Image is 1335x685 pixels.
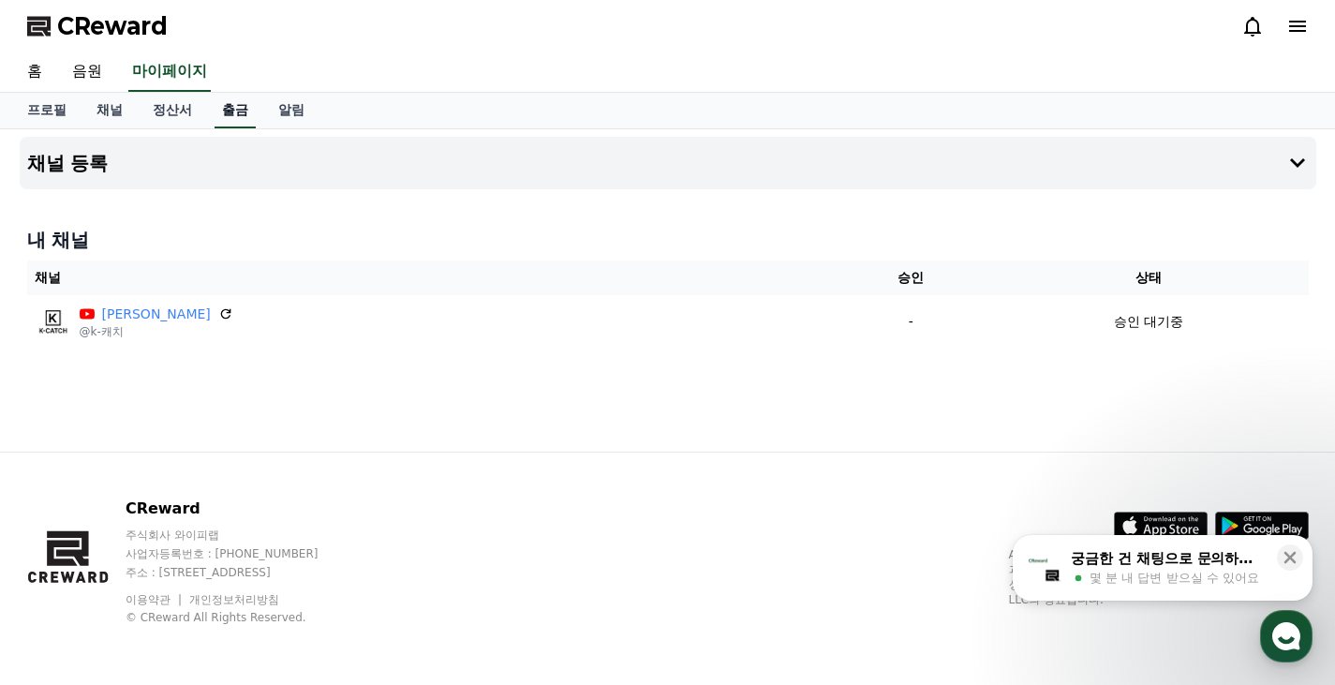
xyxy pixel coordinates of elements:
a: 알림 [263,93,319,128]
span: 설정 [289,558,312,573]
p: 승인 대기중 [1114,312,1183,332]
p: © CReward All Rights Reserved. [126,610,354,625]
a: 홈 [6,529,124,576]
a: 음원 [57,52,117,92]
a: 프로필 [12,93,82,128]
a: CReward [27,11,168,41]
a: 설정 [242,529,360,576]
p: @k-캐치 [80,324,233,339]
h4: 채널 등록 [27,153,109,173]
span: 대화 [171,558,194,573]
p: 주소 : [STREET_ADDRESS] [126,565,354,580]
a: 마이페이지 [128,52,211,92]
a: 대화 [124,529,242,576]
span: 홈 [59,558,70,573]
p: - [840,312,981,332]
p: 주식회사 와이피랩 [126,528,354,543]
a: [PERSON_NAME] [102,305,211,324]
p: App Store, iCloud, iCloud Drive 및 iTunes Store는 미국과 그 밖의 나라 및 지역에서 등록된 Apple Inc.의 서비스 상표입니다. Goo... [1009,547,1309,607]
p: CReward [126,498,354,520]
a: 정산서 [138,93,207,128]
button: 채널 등록 [20,137,1316,189]
p: 사업자등록번호 : [PHONE_NUMBER] [126,546,354,561]
a: 출금 [215,93,256,128]
a: 채널 [82,93,138,128]
th: 채널 [27,261,834,295]
a: 개인정보처리방침 [189,593,279,606]
span: CReward [57,11,168,41]
th: 승인 [833,261,988,295]
a: 이용약관 [126,593,185,606]
th: 상태 [988,261,1308,295]
img: 케이캐치 [35,303,72,340]
a: 홈 [12,52,57,92]
h4: 내 채널 [27,227,1309,253]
